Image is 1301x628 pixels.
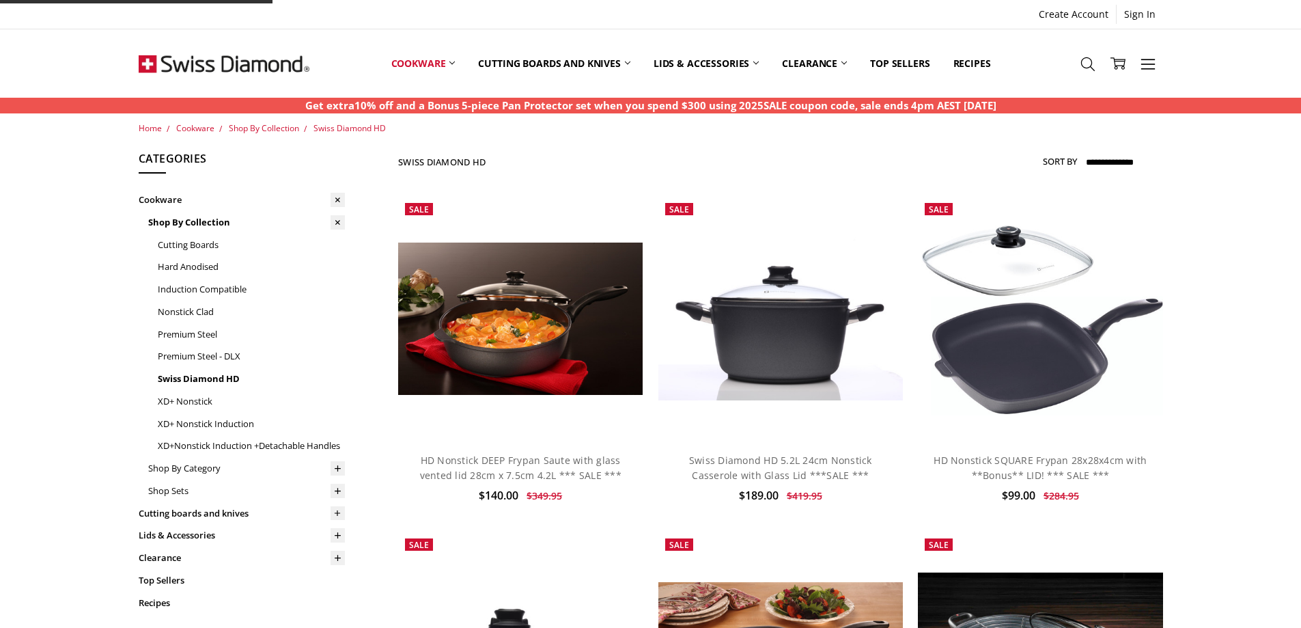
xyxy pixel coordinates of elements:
[942,33,1003,94] a: Recipes
[398,156,486,167] h1: Swiss Diamond HD
[1117,5,1163,24] a: Sign In
[1043,150,1077,172] label: Sort By
[918,222,1162,415] img: HD Nonstick SQUARE Frypan 28x28x4cm with **Bonus** LID! *** SALE ***
[414,400,628,426] a: Add to Cart
[158,413,345,435] a: XD+ Nonstick Induction
[158,345,345,368] a: Premium Steel - DLX
[466,33,642,94] a: Cutting boards and knives
[148,211,345,234] a: Shop By Collection
[658,196,903,441] a: Swiss Diamond HD 5.2L 24cm Nonstick Casserole with Glass Lid ***SALE ***
[158,368,345,390] a: Swiss Diamond HD
[139,592,345,614] a: Recipes
[139,502,345,525] a: Cutting boards and knives
[139,524,345,547] a: Lids & Accessories
[770,33,858,94] a: Clearance
[305,98,996,113] p: Get extra10% off and a Bonus 5-piece Pan Protector set when you spend $300 using 2025SALE coupon ...
[1044,489,1079,502] span: $284.95
[934,400,1147,426] a: Add to Cart
[398,243,643,395] img: HD Nonstick DEEP Frypan Saute with glass vented lid 28cm x 7.5cm 4.2L *** SALE ***
[918,196,1162,441] a: HD Nonstick SQUARE Frypan 28x28x4cm with **Bonus** LID! *** SALE ***
[669,204,689,215] span: Sale
[158,256,345,278] a: Hard Anodised
[409,539,429,551] span: Sale
[148,457,345,480] a: Shop By Category
[787,489,822,502] span: $419.95
[420,454,621,482] a: HD Nonstick DEEP Frypan Saute with glass vented lid 28cm x 7.5cm 4.2L *** SALE ***
[158,390,345,413] a: XD+ Nonstick
[148,480,345,502] a: Shop Sets
[689,454,872,482] a: Swiss Diamond HD 5.2L 24cm Nonstick Casserole with Glass Lid ***SALE ***
[158,234,345,256] a: Cutting Boards
[1002,488,1035,503] span: $99.00
[929,539,949,551] span: Sale
[158,323,345,346] a: Premium Steel
[934,454,1147,482] a: HD Nonstick SQUARE Frypan 28x28x4cm with **Bonus** LID! *** SALE ***
[313,122,386,134] a: Swiss Diamond HD
[739,488,779,503] span: $189.00
[1031,5,1116,24] a: Create Account
[479,488,518,503] span: $140.00
[176,122,214,134] a: Cookware
[673,400,887,426] a: Add to Cart
[158,278,345,301] a: Induction Compatible
[642,33,770,94] a: Lids & Accessories
[658,237,903,400] img: Swiss Diamond HD 5.2L 24cm Nonstick Casserole with Glass Lid ***SALE ***
[669,539,689,551] span: Sale
[380,33,467,94] a: Cookware
[139,29,309,98] img: Free Shipping On Every Order
[229,122,299,134] a: Shop By Collection
[858,33,941,94] a: Top Sellers
[527,489,562,502] span: $349.95
[409,204,429,215] span: Sale
[158,301,345,323] a: Nonstick Clad
[929,204,949,215] span: Sale
[398,196,643,441] a: HD Nonstick DEEP Frypan Saute with glass vented lid 28cm x 7.5cm 4.2L *** SALE ***
[158,435,345,457] a: XD+Nonstick Induction +Detachable Handles
[139,569,345,592] a: Top Sellers
[139,189,345,211] a: Cookware
[139,150,345,174] h5: Categories
[139,547,345,569] a: Clearance
[139,122,162,134] a: Home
